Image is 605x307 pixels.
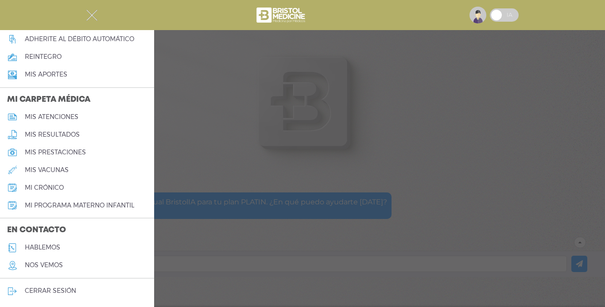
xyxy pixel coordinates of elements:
h5: Mis aportes [25,71,67,78]
h5: mis prestaciones [25,149,86,156]
img: bristol-medicine-blanco.png [255,4,308,26]
h5: mi programa materno infantil [25,202,134,209]
h5: nos vemos [25,261,63,269]
h5: cerrar sesión [25,287,76,295]
h5: mis vacunas [25,166,69,174]
h5: mis atenciones [25,113,78,121]
h5: reintegro [25,53,62,61]
h5: hablemos [25,244,60,251]
h5: Adherite al débito automático [25,35,134,43]
h5: mi crónico [25,184,64,192]
img: Cober_menu-close-white.svg [86,10,97,21]
h5: mis resultados [25,131,80,138]
img: profile-placeholder.svg [469,7,486,23]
